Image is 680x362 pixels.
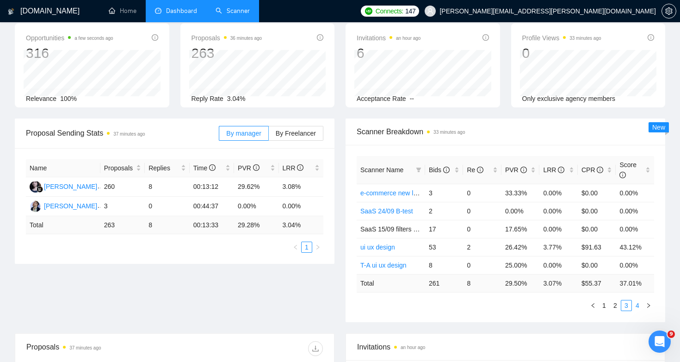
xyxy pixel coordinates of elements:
[599,300,610,311] li: 1
[463,256,501,274] td: 0
[429,166,450,174] span: Bids
[283,164,304,172] span: LRR
[610,300,621,311] li: 2
[234,197,278,216] td: 0.00%
[477,167,483,173] span: info-circle
[619,172,626,178] span: info-circle
[410,95,414,102] span: --
[652,124,665,131] span: New
[37,186,43,193] img: gigradar-bm.png
[501,202,540,220] td: 0.00%
[192,95,223,102] span: Reply Rate
[522,95,616,102] span: Only exclusive agency members
[145,197,189,216] td: 0
[357,126,654,137] span: Scanner Breakdown
[234,216,278,234] td: 29.28 %
[290,242,301,253] button: left
[234,177,278,197] td: 29.62%
[30,182,97,190] a: RS[PERSON_NAME]
[401,345,425,350] time: an hour ago
[253,164,260,171] span: info-circle
[463,202,501,220] td: 0
[357,274,425,292] td: Total
[30,200,41,212] img: YH
[425,256,464,274] td: 8
[192,44,262,62] div: 263
[539,274,578,292] td: 3.07 %
[109,7,136,15] a: homeHome
[649,331,671,353] iframe: Intercom live chat
[661,7,676,15] a: setting
[166,7,197,15] span: Dashboard
[301,242,312,253] li: 1
[26,127,219,139] span: Proposal Sending Stats
[357,341,654,353] span: Invitations
[309,345,322,352] span: download
[646,303,651,308] span: right
[360,207,413,215] a: SaaS 24/09 B-test
[643,300,654,311] li: Next Page
[279,216,324,234] td: 3.04 %
[501,256,540,274] td: 25.00%
[30,202,97,209] a: YH[PERSON_NAME]
[279,197,324,216] td: 0.00%
[578,202,616,220] td: $0.00
[26,216,100,234] td: Total
[360,243,395,251] a: ui ux design
[360,166,403,174] span: Scanner Name
[26,44,113,62] div: 316
[467,166,483,174] span: Re
[616,238,654,256] td: 43.12%
[501,220,540,238] td: 17.65%
[643,300,654,311] button: right
[597,167,603,173] span: info-circle
[365,7,372,15] img: upwork-logo.png
[661,4,676,19] button: setting
[539,238,578,256] td: 3.77%
[312,242,323,253] li: Next Page
[315,244,321,250] span: right
[308,341,323,356] button: download
[587,300,599,311] button: left
[30,181,41,193] img: RS
[520,167,527,173] span: info-circle
[578,220,616,238] td: $0.00
[357,32,420,44] span: Invitations
[416,167,421,173] span: filter
[599,300,609,311] a: 1
[44,181,97,192] div: [PERSON_NAME]
[190,177,234,197] td: 00:13:12
[360,225,494,233] span: SaaS 15/09 filters change+cover letter change
[569,36,601,41] time: 33 minutes ago
[505,166,527,174] span: PVR
[405,6,415,16] span: 147
[155,7,161,14] span: dashboard
[227,95,246,102] span: 3.04%
[190,216,234,234] td: 00:13:33
[621,300,631,311] a: 3
[522,44,601,62] div: 0
[558,167,564,173] span: info-circle
[522,32,601,44] span: Profile Views
[463,274,501,292] td: 8
[396,36,420,41] time: an hour ago
[433,130,465,135] time: 33 minutes ago
[610,300,620,311] a: 2
[290,242,301,253] li: Previous Page
[501,184,540,202] td: 33.33%
[238,164,260,172] span: PVR
[578,256,616,274] td: $0.00
[616,220,654,238] td: 0.00%
[276,130,316,137] span: By Freelancer
[425,274,464,292] td: 261
[74,36,113,41] time: a few seconds ago
[578,274,616,292] td: $ 55.37
[463,238,501,256] td: 2
[230,36,262,41] time: 36 minutes ago
[104,163,134,173] span: Proposals
[113,131,145,137] time: 37 minutes ago
[425,238,464,256] td: 53
[302,242,312,252] a: 1
[616,274,654,292] td: 37.01 %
